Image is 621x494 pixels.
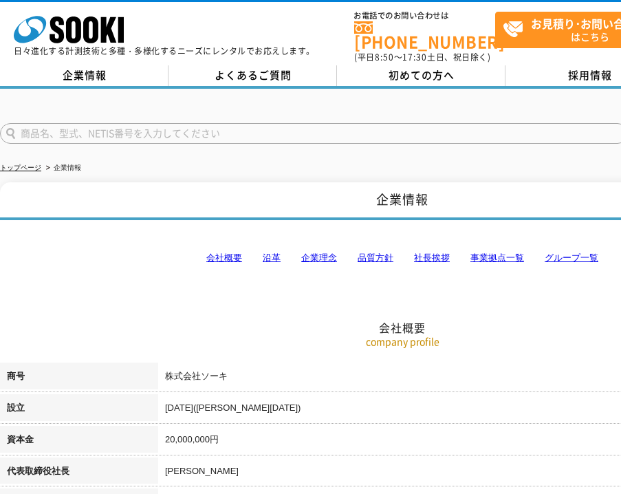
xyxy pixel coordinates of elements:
span: 8:50 [375,51,394,63]
a: 企業理念 [301,253,337,263]
a: 品質方針 [358,253,393,263]
a: 初めての方へ [337,65,505,86]
a: 会社概要 [206,253,242,263]
a: 事業拠点一覧 [470,253,524,263]
span: (平日 ～ 土日、祝日除く) [354,51,490,63]
a: よくあるご質問 [168,65,337,86]
span: 17:30 [402,51,427,63]
span: 初めての方へ [389,67,455,83]
a: 社長挨拶 [414,253,450,263]
a: グループ一覧 [545,253,598,263]
li: 企業情報 [43,161,81,175]
a: [PHONE_NUMBER] [354,21,495,50]
a: 沿革 [263,253,281,263]
p: 日々進化する計測技術と多種・多様化するニーズにレンタルでお応えします。 [14,47,315,55]
span: お電話でのお問い合わせは [354,12,495,20]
